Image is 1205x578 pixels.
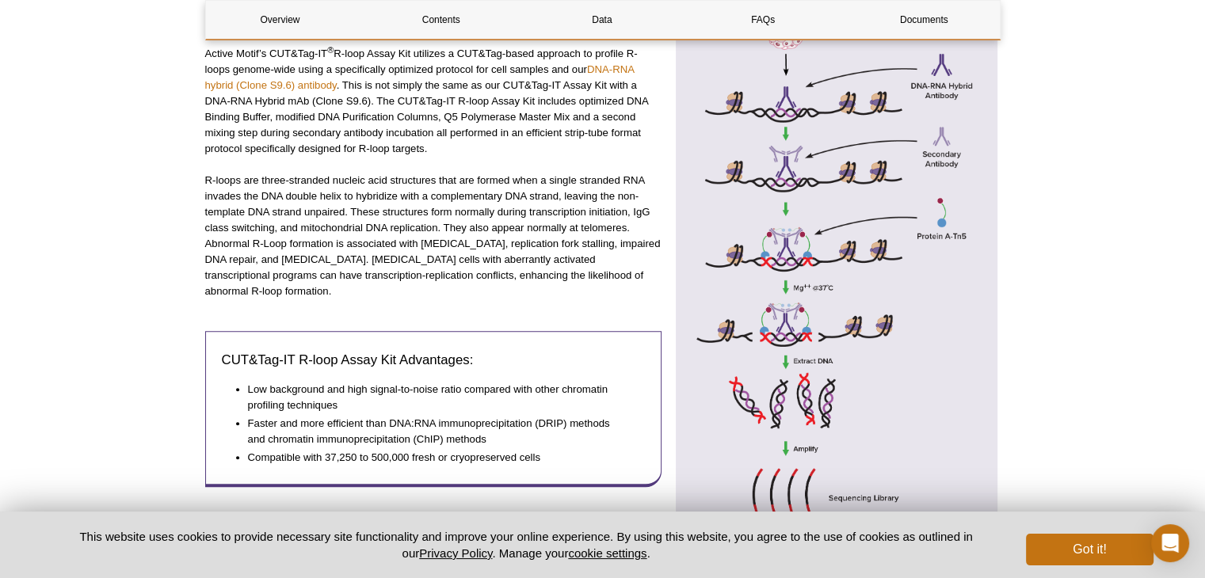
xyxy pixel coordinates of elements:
button: Got it! [1026,534,1153,565]
a: DNA-RNA hybrid (Clone S9.6) antibody [205,63,635,91]
sup: ® [327,44,334,54]
p: Active Motif’s CUT&Tag-IT R-loop Assay Kit utilizes a CUT&Tag-based approach to profile R-loops g... [205,46,662,157]
h3: CUT&Tag-IT R-loop Assay Kit Advantages: [222,351,646,370]
button: cookie settings [568,546,646,560]
a: Privacy Policy [419,546,492,560]
a: Contents [367,1,516,39]
a: Documents [849,1,998,39]
a: Overview [206,1,355,39]
div: Open Intercom Messenger [1151,524,1189,562]
p: R-loops are three-stranded nucleic acid structures that are formed when a single stranded RNA inv... [205,173,662,299]
a: Data [528,1,677,39]
li: Low background and high signal-to-noise ratio compared with other chromatin profiling techniques [248,382,630,413]
a: FAQs [688,1,837,39]
li: Compatible with 37,250 to 500,000 fresh or cryopreserved cells [248,450,630,466]
li: Faster and more efficient than DNA:RNA immunoprecipitation (DRIP) methods and chromatin immunopre... [248,416,630,447]
p: This website uses cookies to provide necessary site functionality and improve your online experie... [52,528,1001,561]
